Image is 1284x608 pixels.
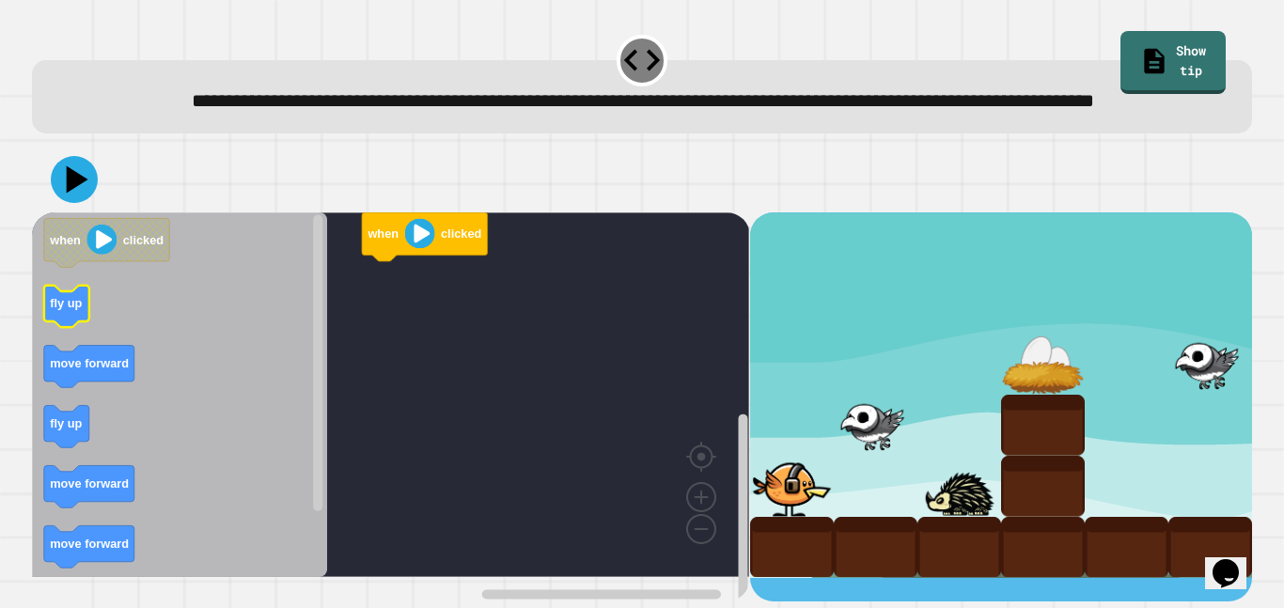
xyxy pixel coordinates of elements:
[368,226,399,241] text: when
[50,416,82,430] text: fly up
[32,212,749,601] div: Blockly Workspace
[50,356,129,370] text: move forward
[441,226,481,241] text: clicked
[49,233,81,247] text: when
[123,233,164,247] text: clicked
[50,296,82,310] text: fly up
[50,537,129,551] text: move forward
[50,476,129,491] text: move forward
[1120,31,1226,94] a: Show tip
[1205,533,1265,589] iframe: chat widget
